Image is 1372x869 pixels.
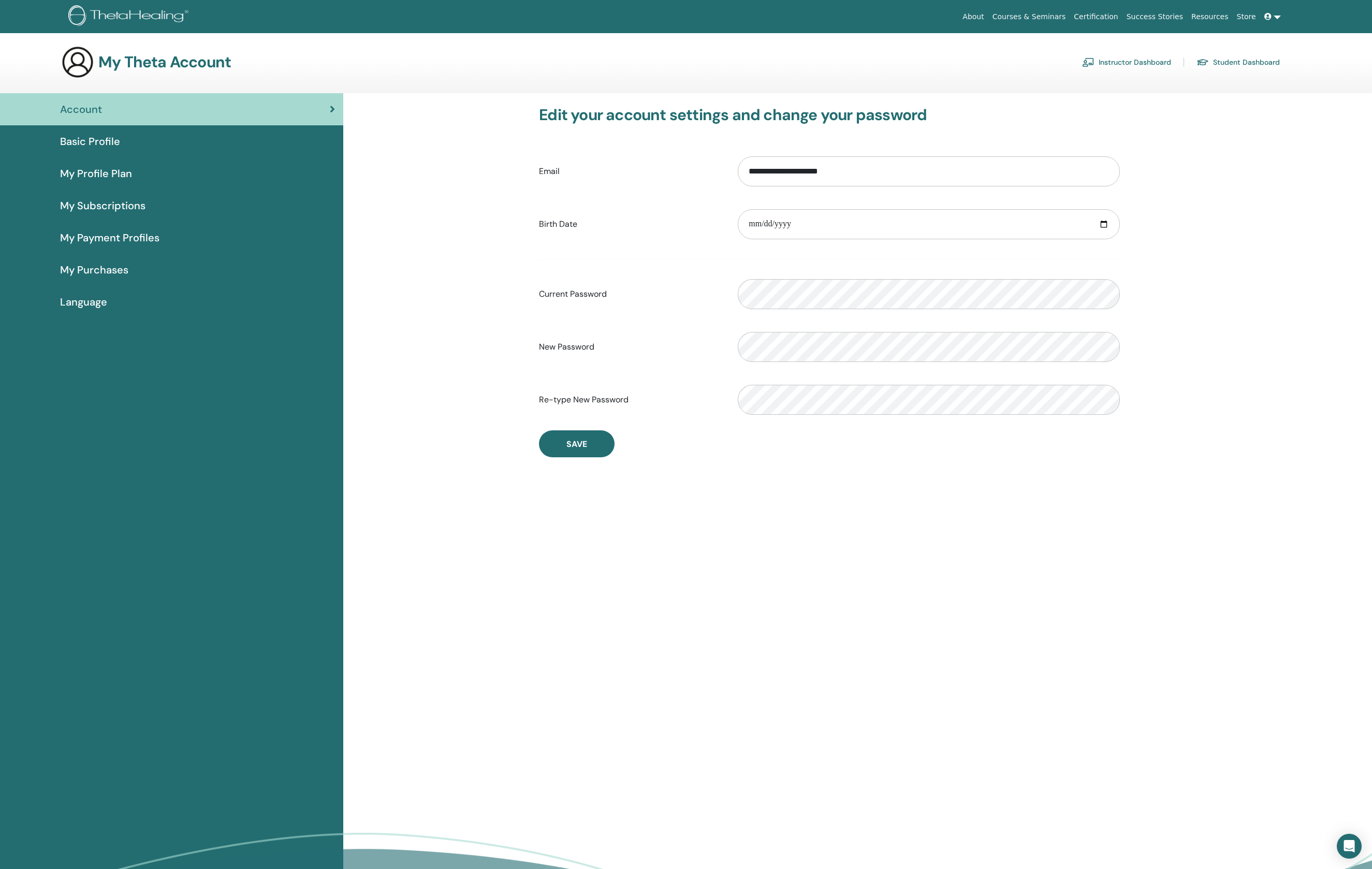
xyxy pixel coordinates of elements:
button: Save [539,430,615,457]
span: Save [566,439,587,450]
span: Account [60,102,102,117]
label: Birth Date [531,214,730,234]
span: My Subscriptions [60,198,145,213]
a: Resources [1187,7,1233,26]
a: About [958,7,988,26]
h3: My Theta Account [98,53,231,71]
label: Current Password [531,284,730,304]
h3: Edit your account settings and change your password [539,106,1120,124]
img: chalkboard-teacher.svg [1082,57,1094,67]
span: My Profile Plan [60,166,132,181]
span: My Purchases [60,262,128,278]
span: Basic Profile [60,134,120,149]
label: Email [531,162,730,181]
a: Success Stories [1122,7,1187,26]
a: Instructor Dashboard [1082,54,1171,70]
a: Store [1233,7,1260,26]
img: graduation-cap.svg [1196,58,1209,67]
a: Student Dashboard [1196,54,1280,70]
span: My Payment Profiles [60,230,159,245]
a: Certification [1070,7,1122,26]
div: Open Intercom Messenger [1337,834,1362,859]
a: Courses & Seminars [988,7,1070,26]
span: Language [60,294,107,310]
img: generic-user-icon.jpg [61,46,94,79]
label: New Password [531,337,730,357]
label: Re-type New Password [531,390,730,410]
img: logo.png [68,5,192,28]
